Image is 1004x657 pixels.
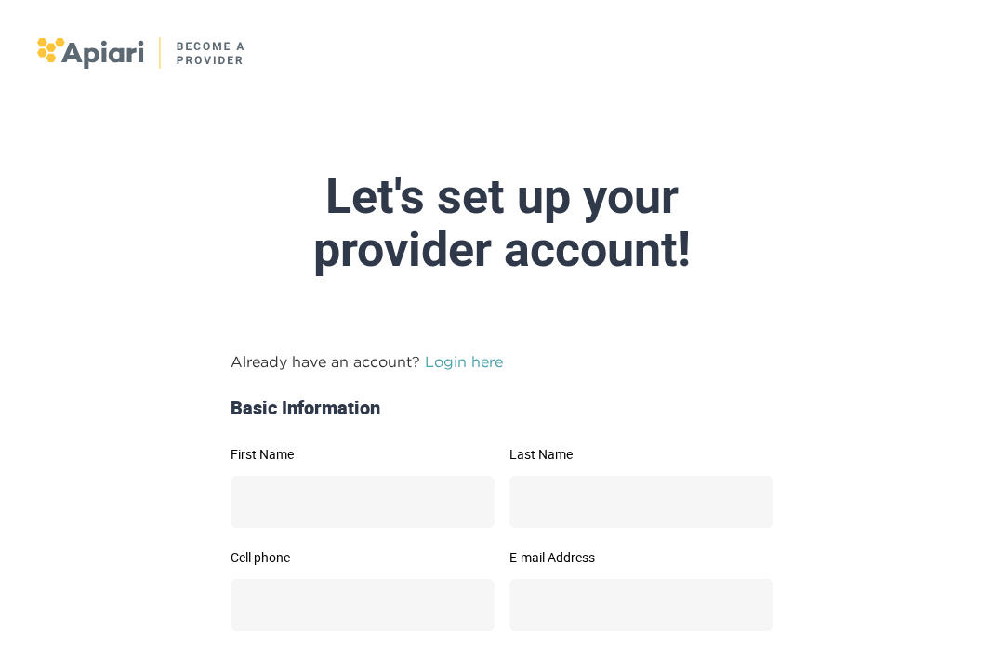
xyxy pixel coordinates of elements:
label: First Name [231,448,495,461]
div: Let's set up your provider account! [63,170,941,276]
p: Already have an account? [231,350,773,373]
label: Last Name [509,448,773,461]
a: Login here [425,353,503,370]
label: E-mail Address [509,551,773,564]
label: Cell phone [231,551,495,564]
div: Basic Information [223,395,781,422]
img: logo [37,37,246,69]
